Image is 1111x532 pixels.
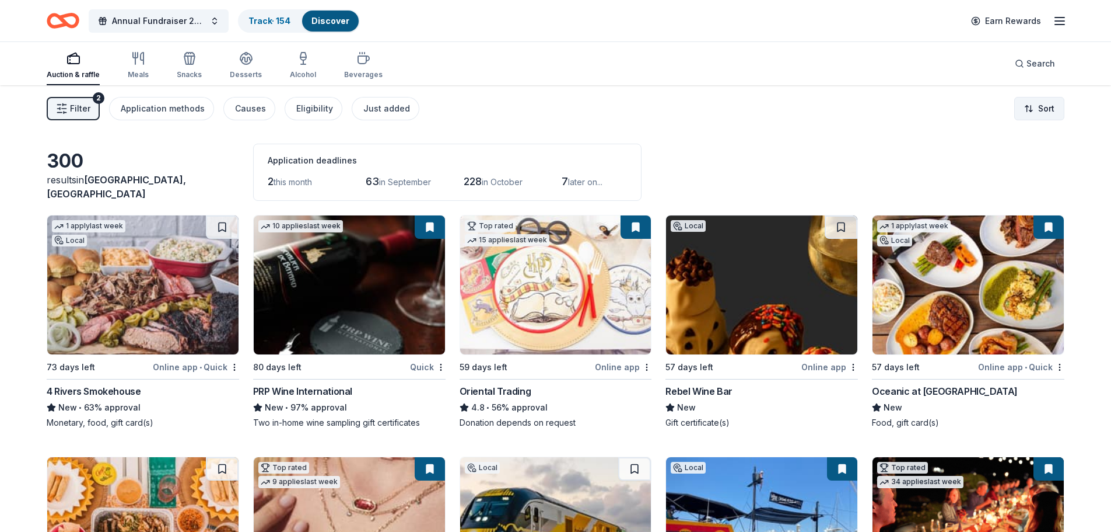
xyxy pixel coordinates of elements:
[258,220,343,232] div: 10 applies last week
[460,215,652,429] a: Image for Oriental TradingTop rated15 applieslast week59 days leftOnline appOriental Trading4.8•5...
[58,401,77,415] span: New
[344,47,383,85] button: Beverages
[978,360,1064,374] div: Online app Quick
[128,70,149,79] div: Meals
[47,47,100,85] button: Auction & raffle
[47,149,239,173] div: 300
[311,16,349,26] a: Discover
[253,360,302,374] div: 80 days left
[872,215,1064,429] a: Image for Oceanic at Pompano Beach1 applylast weekLocal57 days leftOnline app•QuickOceanic at [GE...
[665,384,732,398] div: Rebel Wine Bar
[366,175,379,187] span: 63
[128,47,149,85] button: Meals
[877,220,951,232] div: 1 apply last week
[258,462,309,474] div: Top rated
[109,97,214,120] button: Application methods
[285,403,288,412] span: •
[801,360,858,374] div: Online app
[352,97,419,120] button: Just added
[465,234,549,246] div: 15 applies last week
[671,220,706,232] div: Local
[253,215,446,429] a: Image for PRP Wine International10 applieslast week80 days leftQuickPRP Wine InternationalNew•97%...
[47,7,79,34] a: Home
[47,417,239,429] div: Monetary, food, gift card(s)
[471,401,485,415] span: 4.8
[465,462,500,474] div: Local
[47,173,239,201] div: results
[671,462,706,474] div: Local
[665,417,858,429] div: Gift certificate(s)
[872,360,920,374] div: 57 days left
[79,403,82,412] span: •
[258,476,340,488] div: 9 applies last week
[1005,52,1064,75] button: Search
[70,102,90,116] span: Filter
[253,384,352,398] div: PRP Wine International
[568,177,602,187] span: later on...
[52,235,87,246] div: Local
[47,215,239,429] a: Image for 4 Rivers Smokehouse1 applylast weekLocal73 days leftOnline app•Quick4 Rivers Smokehouse...
[884,401,902,415] span: New
[47,384,141,398] div: 4 Rivers Smokehouse
[290,70,316,79] div: Alcohol
[238,9,360,33] button: Track· 154Discover
[235,102,266,116] div: Causes
[460,360,507,374] div: 59 days left
[177,47,202,85] button: Snacks
[562,175,568,187] span: 7
[344,70,383,79] div: Beverages
[265,401,283,415] span: New
[290,47,316,85] button: Alcohol
[665,215,858,429] a: Image for Rebel Wine BarLocal57 days leftOnline appRebel Wine BarNewGift certificate(s)
[964,11,1048,32] a: Earn Rewards
[254,215,445,354] img: Image for PRP Wine International
[460,401,652,415] div: 56% approval
[872,215,1064,354] img: Image for Oceanic at Pompano Beach
[47,70,100,79] div: Auction & raffle
[486,403,489,412] span: •
[253,417,446,429] div: Two in-home wine sampling gift certificates
[112,14,205,28] span: Annual Fundraiser 2025
[482,177,523,187] span: in October
[464,175,482,187] span: 228
[460,384,531,398] div: Oriental Trading
[223,97,275,120] button: Causes
[296,102,333,116] div: Eligibility
[177,70,202,79] div: Snacks
[877,476,963,488] div: 34 applies last week
[465,220,516,232] div: Top rated
[248,16,290,26] a: Track· 154
[93,92,104,104] div: 2
[47,401,239,415] div: 63% approval
[677,401,696,415] span: New
[47,360,95,374] div: 73 days left
[872,384,1018,398] div: Oceanic at [GEOGRAPHIC_DATA]
[595,360,651,374] div: Online app
[460,417,652,429] div: Donation depends on request
[153,360,239,374] div: Online app Quick
[230,70,262,79] div: Desserts
[121,102,205,116] div: Application methods
[47,174,186,200] span: [GEOGRAPHIC_DATA], [GEOGRAPHIC_DATA]
[47,174,186,200] span: in
[47,215,239,354] img: Image for 4 Rivers Smokehouse
[47,97,100,120] button: Filter2
[199,363,202,372] span: •
[1038,102,1054,116] span: Sort
[363,102,410,116] div: Just added
[285,97,342,120] button: Eligibility
[460,215,651,354] img: Image for Oriental Trading
[268,175,274,187] span: 2
[877,235,912,246] div: Local
[410,360,446,374] div: Quick
[253,401,446,415] div: 97% approval
[230,47,262,85] button: Desserts
[1026,57,1055,71] span: Search
[877,462,928,474] div: Top rated
[379,177,431,187] span: in September
[665,360,713,374] div: 57 days left
[52,220,125,232] div: 1 apply last week
[274,177,312,187] span: this month
[1014,97,1064,120] button: Sort
[1025,363,1027,372] span: •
